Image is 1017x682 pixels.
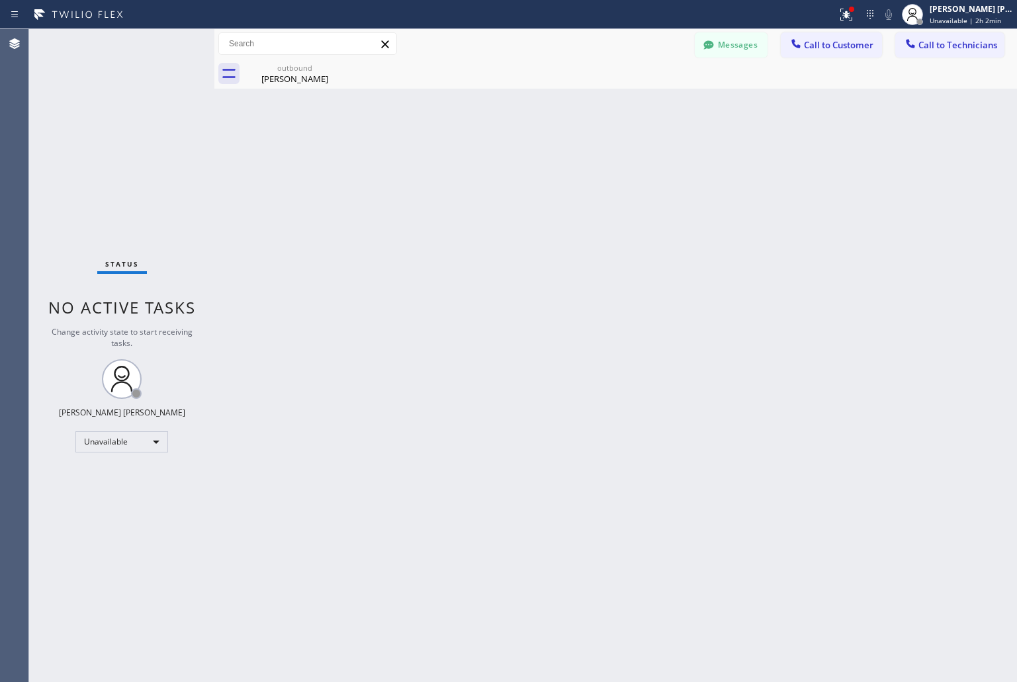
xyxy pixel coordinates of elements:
[75,431,168,452] div: Unavailable
[52,326,193,349] span: Change activity state to start receiving tasks.
[695,32,768,58] button: Messages
[105,259,139,269] span: Status
[879,5,898,24] button: Mute
[918,39,997,51] span: Call to Technicians
[930,3,1013,15] div: [PERSON_NAME] [PERSON_NAME]
[219,33,396,54] input: Search
[59,407,185,418] div: [PERSON_NAME] [PERSON_NAME]
[245,63,345,73] div: outbound
[781,32,882,58] button: Call to Customer
[245,73,345,85] div: [PERSON_NAME]
[245,59,345,89] div: Micheal Hung
[930,16,1001,25] span: Unavailable | 2h 2min
[48,296,196,318] span: No active tasks
[804,39,873,51] span: Call to Customer
[895,32,1004,58] button: Call to Technicians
